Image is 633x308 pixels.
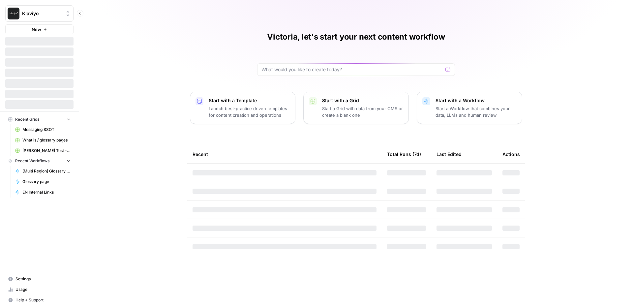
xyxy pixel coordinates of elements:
[12,124,74,135] a: Messaging SSOT
[22,10,62,17] span: Klaviyo
[436,105,517,118] p: Start a Workflow that combines your data, LLMs and human review
[387,145,421,163] div: Total Runs (7d)
[5,24,74,34] button: New
[502,145,520,163] div: Actions
[5,156,74,166] button: Recent Workflows
[322,105,403,118] p: Start a Grid with data from your CMS or create a blank one
[8,8,19,19] img: Klaviyo Logo
[12,166,74,176] a: [Multi Region] Glossary Page
[22,189,71,195] span: EN Internal Links
[209,97,290,104] p: Start with a Template
[12,187,74,198] a: EN Internal Links
[322,97,403,104] p: Start with a Grid
[12,135,74,145] a: What is / glossary pages
[193,145,377,163] div: Recent
[12,176,74,187] a: Glossary page
[303,92,409,124] button: Start with a GridStart a Grid with data from your CMS or create a blank one
[5,114,74,124] button: Recent Grids
[22,127,71,133] span: Messaging SSOT
[15,276,71,282] span: Settings
[22,179,71,185] span: Glossary page
[15,287,71,293] span: Usage
[209,105,290,118] p: Launch best-practice driven templates for content creation and operations
[436,97,517,104] p: Start with a Workflow
[261,66,443,73] input: What would you like to create today?
[5,284,74,295] a: Usage
[15,158,49,164] span: Recent Workflows
[437,145,462,163] div: Last Edited
[22,137,71,143] span: What is / glossary pages
[22,148,71,154] span: [PERSON_NAME] Test - what is
[12,145,74,156] a: [PERSON_NAME] Test - what is
[417,92,522,124] button: Start with a WorkflowStart a Workflow that combines your data, LLMs and human review
[5,274,74,284] a: Settings
[190,92,295,124] button: Start with a TemplateLaunch best-practice driven templates for content creation and operations
[267,32,445,42] h1: Victoria, let's start your next content workflow
[5,5,74,22] button: Workspace: Klaviyo
[5,295,74,305] button: Help + Support
[15,297,71,303] span: Help + Support
[15,116,39,122] span: Recent Grids
[32,26,41,33] span: New
[22,168,71,174] span: [Multi Region] Glossary Page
